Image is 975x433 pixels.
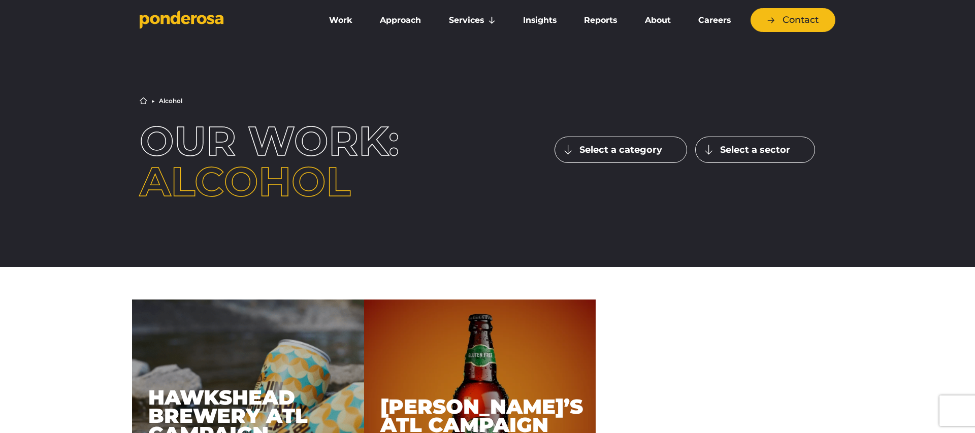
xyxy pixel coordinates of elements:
[151,98,155,104] li: ▶︎
[572,10,629,31] a: Reports
[140,10,302,30] a: Go to homepage
[317,10,364,31] a: Work
[695,137,815,163] button: Select a sector
[140,157,350,206] span: Alcohol
[751,8,835,32] a: Contact
[555,137,687,163] button: Select a category
[140,97,147,105] a: Home
[368,10,433,31] a: Approach
[140,121,420,202] h1: Our work:
[159,98,182,104] li: Alcohol
[511,10,568,31] a: Insights
[687,10,742,31] a: Careers
[633,10,682,31] a: About
[437,10,507,31] a: Services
